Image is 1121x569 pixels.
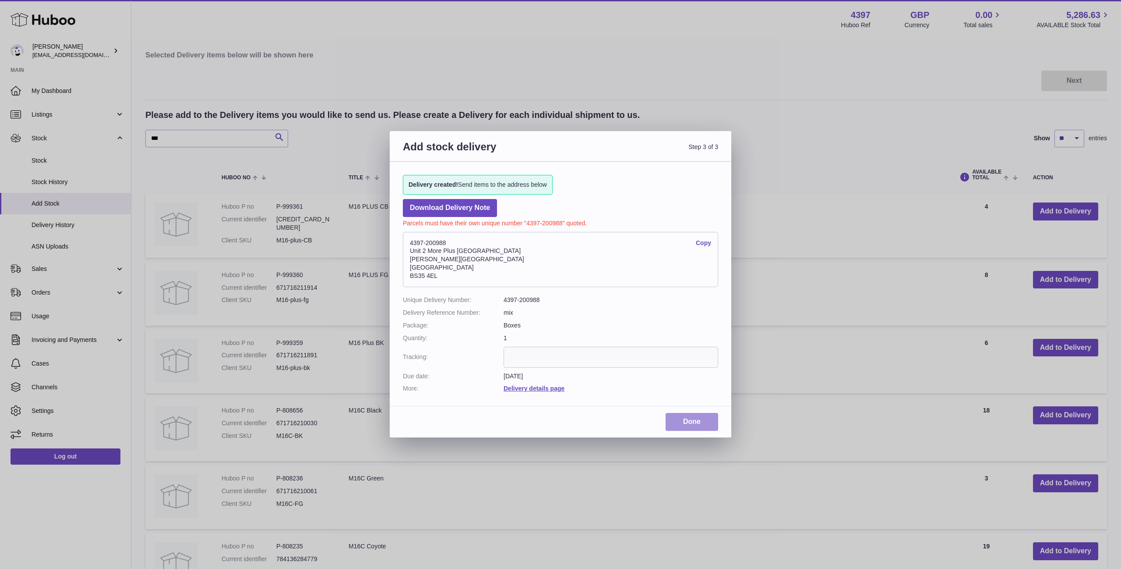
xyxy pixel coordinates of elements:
strong: Delivery created! [409,181,458,188]
p: Parcels must have their own unique number "4397-200988" quoted. [403,217,718,228]
a: Download Delivery Note [403,199,497,217]
dd: 4397-200988 [504,296,718,304]
dd: 1 [504,334,718,342]
dd: [DATE] [504,372,718,381]
dt: Quantity: [403,334,504,342]
dt: Delivery Reference Number: [403,309,504,317]
h3: Add stock delivery [403,140,560,164]
span: Send items to the address below [409,181,547,189]
dt: Tracking: [403,347,504,368]
dt: More: [403,384,504,393]
dt: Due date: [403,372,504,381]
a: Done [666,413,718,431]
address: 4397-200988 Unit 2 More Plus [GEOGRAPHIC_DATA] [PERSON_NAME][GEOGRAPHIC_DATA] [GEOGRAPHIC_DATA] B... [403,232,718,287]
a: Copy [696,239,711,247]
dt: Unique Delivery Number: [403,296,504,304]
dd: Boxes [504,321,718,330]
dd: mix [504,309,718,317]
dt: Package: [403,321,504,330]
a: Delivery details page [504,385,564,392]
span: Step 3 of 3 [560,140,718,164]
